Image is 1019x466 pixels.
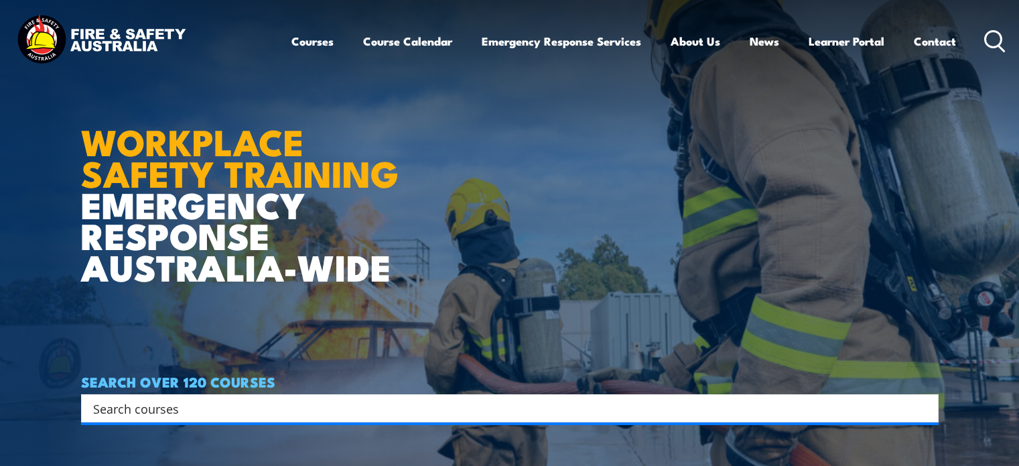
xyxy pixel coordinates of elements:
[93,398,909,418] input: Search input
[96,399,912,418] form: Search form
[291,23,334,59] a: Courses
[81,374,939,389] h4: SEARCH OVER 120 COURSES
[363,23,452,59] a: Course Calendar
[914,23,956,59] a: Contact
[671,23,720,59] a: About Us
[81,113,399,200] strong: WORKPLACE SAFETY TRAINING
[750,23,779,59] a: News
[809,23,884,59] a: Learner Portal
[915,399,934,418] button: Search magnifier button
[81,92,409,282] h1: EMERGENCY RESPONSE AUSTRALIA-WIDE
[482,23,641,59] a: Emergency Response Services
